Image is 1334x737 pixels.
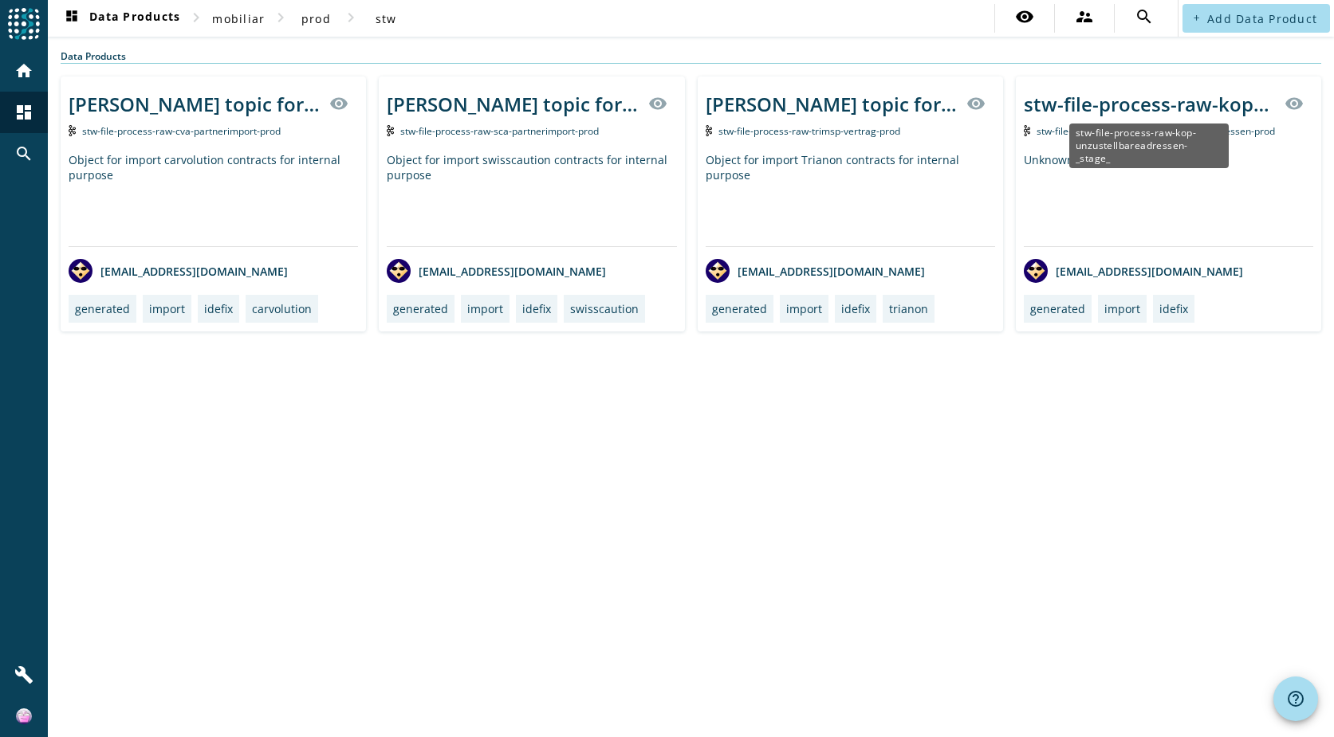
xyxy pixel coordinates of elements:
div: import [786,301,822,316]
button: Data Products [56,4,187,33]
div: generated [75,301,130,316]
div: [EMAIL_ADDRESS][DOMAIN_NAME] [706,259,925,283]
button: prod [290,4,341,33]
mat-icon: visibility [1015,7,1034,26]
div: [EMAIL_ADDRESS][DOMAIN_NAME] [69,259,288,283]
mat-icon: add [1192,14,1201,22]
img: Kafka Topic: stw-file-process-raw-kop-unzustellbareadressen-prod [1024,125,1031,136]
mat-icon: dashboard [62,9,81,28]
div: Object for import Trianon contracts for internal purpose [706,152,995,246]
img: avatar [69,259,92,283]
span: Kafka Topic: stw-file-process-raw-sca-partnerimport-prod [400,124,599,138]
div: generated [712,301,767,316]
mat-icon: build [14,665,33,684]
div: idefix [841,301,870,316]
div: Object for import swisscaution contracts for internal purpose [387,152,676,246]
mat-icon: help_outline [1286,689,1305,708]
mat-icon: chevron_right [271,8,290,27]
mat-icon: visibility [1285,94,1304,113]
mat-icon: visibility [648,94,667,113]
div: generated [393,301,448,316]
span: stw [376,11,397,26]
span: Data Products [62,9,180,28]
div: import [1104,301,1140,316]
img: Kafka Topic: stw-file-process-raw-sca-partnerimport-prod [387,125,394,136]
div: stw-file-process-raw-kop-unzustellbareadressen-_stage_ [1069,123,1229,168]
mat-icon: home [14,61,33,80]
span: prod [301,11,331,26]
div: [PERSON_NAME] topic for storing imported swisscaution contracts internal _stage_ [387,91,638,117]
div: [EMAIL_ADDRESS][DOMAIN_NAME] [1024,259,1243,283]
mat-icon: supervisor_account [1075,7,1094,26]
div: [PERSON_NAME] topic for storing imported carvolution contracts internal _stage_ [69,91,320,117]
img: 08fc1ef0e5d2337bdebe9227823e239d [16,708,32,724]
img: spoud-logo.svg [8,8,40,40]
div: idefix [1159,301,1188,316]
div: generated [1030,301,1085,316]
span: mobiliar [212,11,265,26]
mat-icon: search [1135,7,1154,26]
div: swisscaution [570,301,639,316]
img: avatar [706,259,730,283]
div: Object for import carvolution contracts for internal purpose [69,152,358,246]
span: Kafka Topic: stw-file-process-raw-kop-unzustellbareadressen-prod [1037,124,1275,138]
div: idefix [204,301,233,316]
div: trianon [889,301,928,316]
img: avatar [1024,259,1048,283]
div: import [149,301,185,316]
span: Kafka Topic: stw-file-process-raw-cva-partnerimport-prod [82,124,281,138]
mat-icon: dashboard [14,103,33,122]
mat-icon: chevron_right [187,8,206,27]
mat-icon: visibility [329,94,348,113]
img: Kafka Topic: stw-file-process-raw-trimsp-vertrag-prod [706,125,713,136]
span: Kafka Topic: stw-file-process-raw-trimsp-vertrag-prod [718,124,900,138]
mat-icon: visibility [966,94,986,113]
span: Add Data Product [1207,11,1317,26]
div: Data Products [61,49,1321,64]
div: import [467,301,503,316]
div: Unknown [1024,152,1313,246]
img: Kafka Topic: stw-file-process-raw-cva-partnerimport-prod [69,125,76,136]
button: stw [360,4,411,33]
mat-icon: search [14,144,33,163]
div: stw-file-process-raw-kop-unzustellbareadressen-_stage_ [1024,91,1275,117]
div: carvolution [252,301,312,316]
div: idefix [522,301,551,316]
button: mobiliar [206,4,271,33]
mat-icon: chevron_right [341,8,360,27]
button: Add Data Product [1182,4,1330,33]
img: avatar [387,259,411,283]
div: [PERSON_NAME] topic for storing imported trianon contracts internal _stage_ [706,91,957,117]
div: [EMAIL_ADDRESS][DOMAIN_NAME] [387,259,606,283]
